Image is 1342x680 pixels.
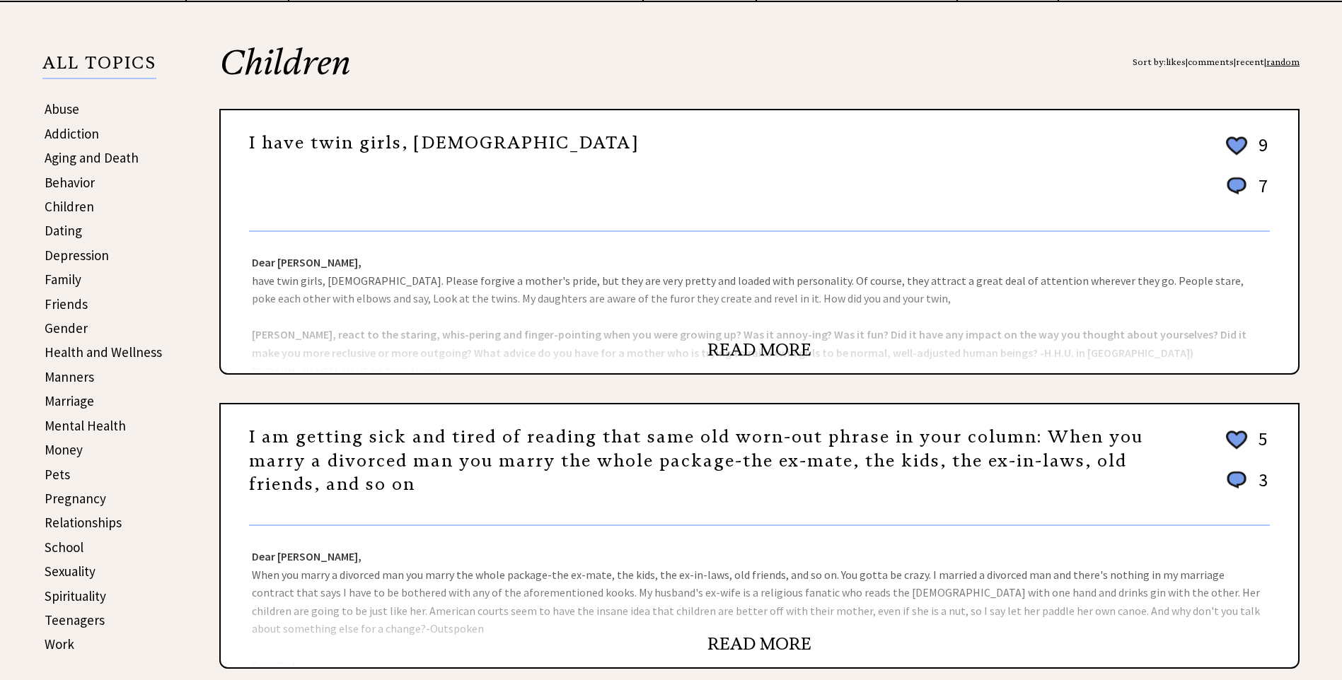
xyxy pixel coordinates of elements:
[45,539,83,556] a: School
[1133,45,1300,79] div: Sort by: | | |
[45,368,94,385] a: Manners
[1224,134,1249,158] img: heart_outline%202.png
[45,441,83,458] a: Money
[1224,428,1249,452] img: heart_outline%202.png
[1224,175,1249,197] img: message_round%201.png
[252,327,1246,377] strong: [PERSON_NAME], react to the staring, whis-pering and finger-pointing when you were growing up? Wa...
[221,232,1298,373] div: have twin girls, [DEMOGRAPHIC_DATA]. Please forgive a mother's pride, but they are very pretty an...
[1236,57,1264,67] a: recent
[45,222,82,239] a: Dating
[45,174,95,191] a: Behavior
[45,417,126,434] a: Mental Health
[45,466,70,483] a: Pets
[45,344,162,360] a: Health and Wellness
[1188,57,1234,67] a: comments
[45,271,81,288] a: Family
[45,295,88,312] a: Friends
[45,149,139,166] a: Aging and Death
[45,198,94,215] a: Children
[45,100,79,117] a: Abuse
[45,320,88,336] a: Gender
[1251,133,1268,172] td: 9
[252,255,361,269] strong: Dear [PERSON_NAME],
[42,55,156,79] p: ALL TOPICS
[1251,174,1268,211] td: 7
[1251,468,1268,505] td: 3
[219,45,1300,109] h2: Children
[221,526,1298,667] div: When you marry a divorced man you marry the whole package-the ex-mate, the kids, the ex-in-laws, ...
[249,426,1143,495] a: I am getting sick and tired of reading that same old worn-out phrase in your column: When you mar...
[45,587,106,604] a: Spirituality
[45,635,74,652] a: Work
[45,125,99,142] a: Addiction
[1251,427,1268,467] td: 5
[45,514,122,531] a: Relationships
[45,247,109,264] a: Depression
[1224,469,1249,491] img: message_round%201.png
[1266,57,1300,67] a: random
[45,611,105,628] a: Teenagers
[252,549,361,563] strong: Dear [PERSON_NAME],
[707,633,811,655] a: READ MORE
[45,563,96,580] a: Sexuality
[45,490,106,507] a: Pregnancy
[249,132,638,153] a: I have twin girls, [DEMOGRAPHIC_DATA]
[45,392,94,409] a: Marriage
[707,339,811,360] a: READ MORE
[1166,57,1186,67] a: likes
